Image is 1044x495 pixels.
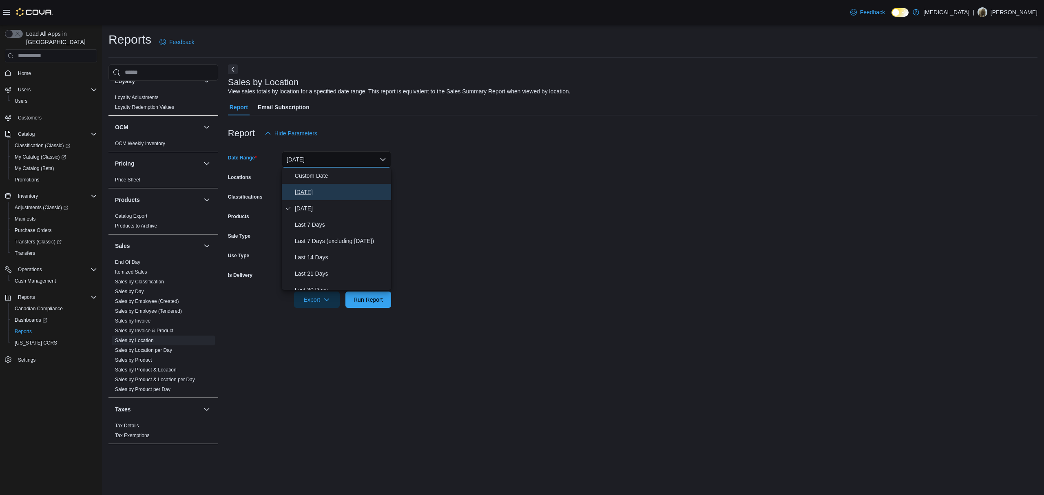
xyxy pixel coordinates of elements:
a: Sales by Employee (Created) [115,298,179,304]
span: Run Report [354,296,383,304]
span: Home [18,70,31,77]
span: Sales by Invoice & Product [115,327,173,334]
a: Sales by Product & Location per Day [115,377,195,382]
span: Settings [15,354,97,365]
button: Inventory [15,191,41,201]
a: Sales by Product & Location [115,367,177,373]
img: Cova [16,8,53,16]
span: [DATE] [295,187,388,197]
a: Classification (Classic) [8,140,100,151]
button: Transfers [8,247,100,259]
button: Products [115,196,200,204]
span: My Catalog (Classic) [15,154,66,160]
span: Purchase Orders [11,225,97,235]
a: Products to Archive [115,223,157,229]
span: Tax Exemptions [115,432,150,439]
a: Canadian Compliance [11,304,66,314]
span: Sales by Product & Location per Day [115,376,195,383]
span: Last 30 Days [295,285,388,295]
button: Settings [2,354,100,365]
button: Products [202,195,212,205]
button: Canadian Compliance [8,303,100,314]
span: Dashboards [15,317,47,323]
span: Adjustments (Classic) [15,204,68,211]
h3: Taxes [115,405,131,413]
a: OCM Weekly Inventory [115,141,165,146]
span: Sales by Classification [115,278,164,285]
nav: Complex example [5,64,97,387]
label: Classifications [228,194,263,200]
a: Settings [15,355,39,365]
button: Export [294,292,340,308]
span: Reports [11,327,97,336]
span: Cash Management [11,276,97,286]
span: Sales by Invoice [115,318,150,324]
a: Transfers [11,248,38,258]
button: Sales [202,241,212,251]
span: Transfers (Classic) [15,239,62,245]
div: Taxes [108,421,218,444]
span: Customers [18,115,42,121]
button: Users [2,84,100,95]
button: Sales [115,242,200,250]
h3: Sales [115,242,130,250]
h3: Sales by Location [228,77,299,87]
a: Tax Exemptions [115,433,150,438]
div: Sales [108,257,218,398]
a: Sales by Classification [115,279,164,285]
a: Sales by Product [115,357,152,363]
span: My Catalog (Classic) [11,152,97,162]
p: [PERSON_NAME] [991,7,1037,17]
span: Loyalty Adjustments [115,94,159,101]
a: Dashboards [11,315,51,325]
button: Users [8,95,100,107]
span: Loyalty Redemption Values [115,104,174,110]
button: Operations [15,265,45,274]
a: Itemized Sales [115,269,147,275]
button: Loyalty [202,76,212,86]
span: Promotions [11,175,97,185]
label: Products [228,213,249,220]
a: Transfers (Classic) [8,236,100,247]
span: Inventory [15,191,97,201]
a: Cash Management [11,276,59,286]
button: Run Report [345,292,391,308]
span: My Catalog (Beta) [15,165,54,172]
span: Catalog [18,131,35,137]
span: Sales by Product per Day [115,386,170,393]
span: Transfers [11,248,97,258]
button: Loyalty [115,77,200,85]
h3: Pricing [115,159,134,168]
button: Customers [2,112,100,124]
button: Pricing [115,159,200,168]
span: Load All Apps in [GEOGRAPHIC_DATA] [23,30,97,46]
button: Taxes [115,405,200,413]
a: Feedback [156,34,197,50]
a: Sales by Employee (Tendered) [115,308,182,314]
a: Home [15,69,34,78]
span: Manifests [15,216,35,222]
div: Aaron Featherstone [978,7,987,17]
div: Products [108,211,218,234]
div: Loyalty [108,93,218,115]
span: Price Sheet [115,177,140,183]
a: Sales by Invoice & Product [115,328,173,334]
span: Users [15,85,97,95]
span: Feedback [169,38,194,46]
a: Purchase Orders [11,225,55,235]
label: Locations [228,174,251,181]
span: End Of Day [115,259,140,265]
button: Home [2,67,100,79]
span: Catalog [15,129,97,139]
span: Operations [18,266,42,273]
span: Classification (Classic) [15,142,70,149]
button: [US_STATE] CCRS [8,337,100,349]
button: Reports [8,326,100,337]
button: Hide Parameters [261,125,321,141]
div: Select listbox [282,168,391,290]
span: Sales by Day [115,288,144,295]
span: Washington CCRS [11,338,97,348]
div: Pricing [108,175,218,188]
